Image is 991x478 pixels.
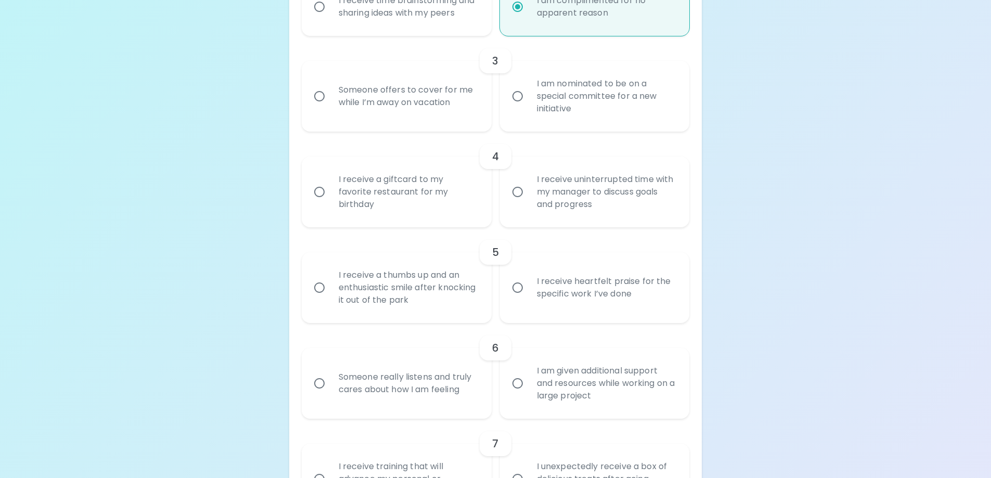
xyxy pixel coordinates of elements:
div: I receive heartfelt praise for the specific work I’ve done [529,263,684,313]
div: I am given additional support and resources while working on a large project [529,352,684,415]
div: I receive uninterrupted time with my manager to discuss goals and progress [529,161,684,223]
div: I receive a thumbs up and an enthusiastic smile after knocking it out of the park [330,256,486,319]
div: choice-group-check [302,227,690,323]
div: choice-group-check [302,323,690,419]
div: Someone offers to cover for me while I’m away on vacation [330,71,486,121]
div: I am nominated to be on a special committee for a new initiative [529,65,684,127]
h6: 5 [492,244,499,261]
h6: 3 [492,53,498,69]
div: choice-group-check [302,132,690,227]
h6: 6 [492,340,499,356]
div: I receive a giftcard to my favorite restaurant for my birthday [330,161,486,223]
div: choice-group-check [302,36,690,132]
div: Someone really listens and truly cares about how I am feeling [330,358,486,408]
h6: 4 [492,148,499,165]
h6: 7 [492,435,498,452]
